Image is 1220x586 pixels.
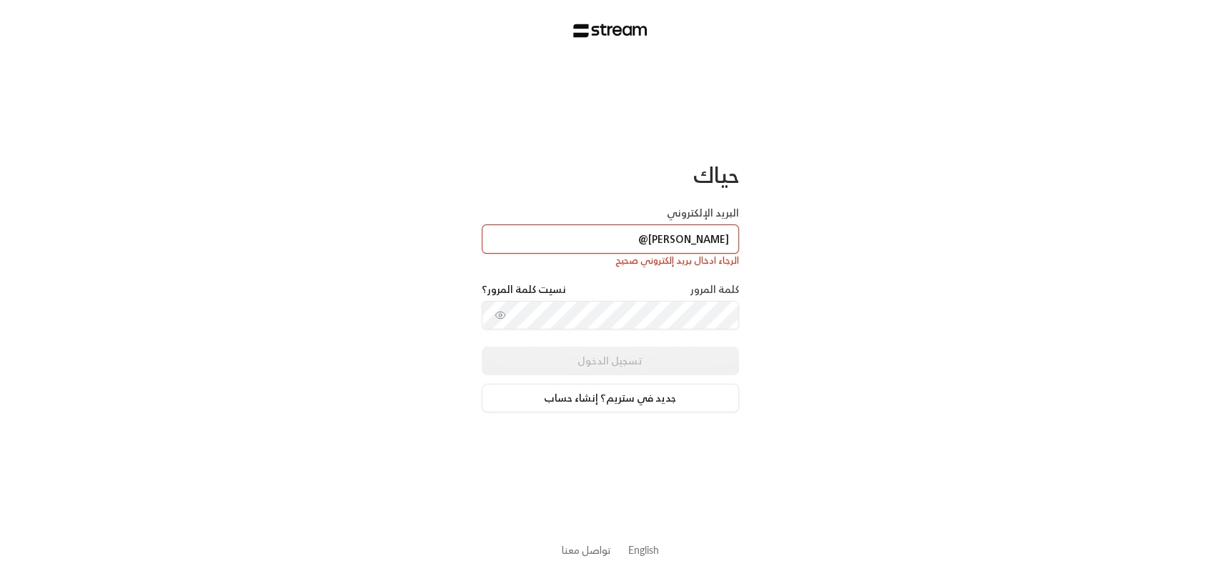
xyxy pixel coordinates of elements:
a: جديد في ستريم؟ إنشاء حساب [482,384,739,412]
button: toggle password visibility [489,304,512,327]
a: نسيت كلمة المرور؟ [482,282,566,297]
button: تواصل معنا [562,542,611,557]
label: البريد الإلكتروني [667,206,739,220]
a: تواصل معنا [562,541,611,559]
a: English [628,537,659,563]
label: كلمة المرور [690,282,739,297]
img: Stream Logo [573,24,647,38]
div: الرجاء ادخال بريد إلكتروني صحيح [482,254,739,268]
span: حياك [693,156,739,194]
